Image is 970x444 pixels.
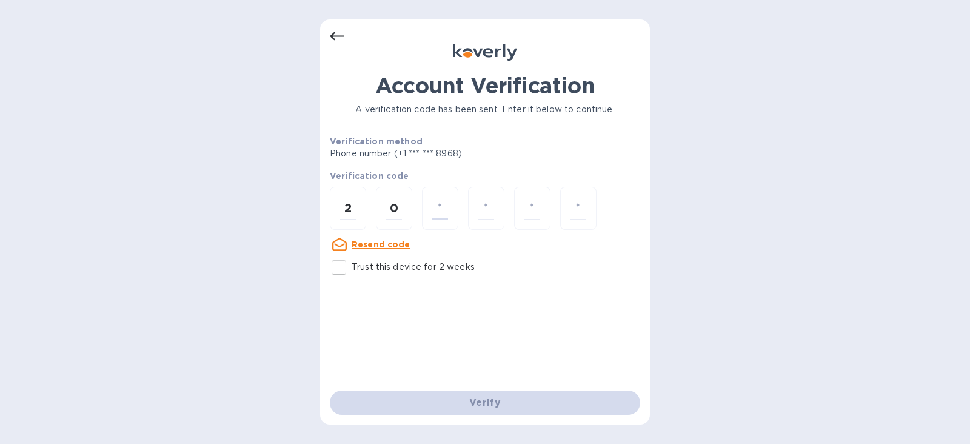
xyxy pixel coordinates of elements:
[330,136,423,146] b: Verification method
[330,103,640,116] p: A verification code has been sent. Enter it below to continue.
[330,170,640,182] p: Verification code
[330,73,640,98] h1: Account Verification
[352,261,475,274] p: Trust this device for 2 weeks
[352,240,410,249] u: Resend code
[330,147,555,160] p: Phone number (+1 *** *** 8968)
